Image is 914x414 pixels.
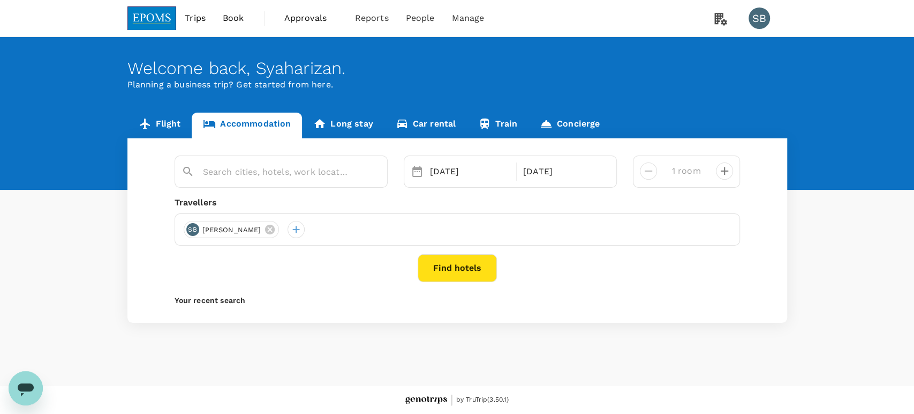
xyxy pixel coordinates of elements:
a: Car rental [384,113,467,138]
div: SB [186,223,199,236]
div: [DATE] [519,161,608,182]
span: Approvals [284,12,338,25]
a: Flight [127,113,192,138]
iframe: Button to launch messaging window [9,371,43,405]
button: Find hotels [418,254,497,282]
p: Your recent search [175,295,740,306]
a: Concierge [528,113,611,138]
span: Book [223,12,244,25]
div: Welcome back , Syaharizan . [127,58,787,78]
span: Manage [451,12,484,25]
div: SB [749,8,770,29]
img: EPOMS SDN BHD [127,6,177,30]
span: Trips [185,12,206,25]
button: decrease [716,162,733,180]
span: Reports [355,12,389,25]
a: Long stay [302,113,384,138]
input: Add rooms [666,162,707,180]
img: Genotrips - EPOMS [405,396,447,404]
div: SB[PERSON_NAME] [184,221,280,238]
a: Train [467,113,528,138]
button: Open [380,171,382,173]
span: by TruTrip ( 3.50.1 ) [456,395,509,405]
a: Accommodation [192,113,302,138]
div: Travellers [175,196,740,209]
span: People [406,12,435,25]
p: Planning a business trip? Get started from here. [127,78,787,91]
span: [PERSON_NAME] [196,225,268,235]
div: [DATE] [426,161,515,182]
input: Search cities, hotels, work locations [203,164,351,180]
